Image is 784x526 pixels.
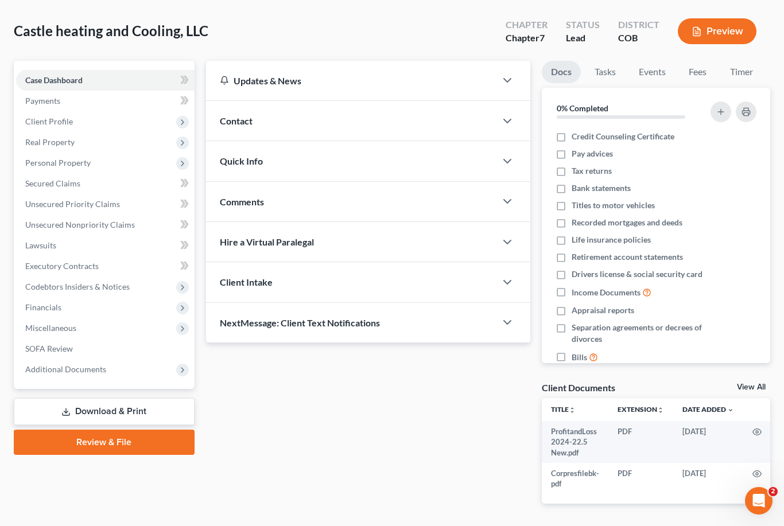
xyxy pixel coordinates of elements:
div: Chapter [506,18,548,32]
td: Corpresfilebk-pdf [542,463,608,494]
span: Financials [25,302,61,312]
td: ProfitandLoss 2024-22.5 New.pdf [542,421,608,463]
i: unfold_more [657,407,664,414]
span: Comments [220,196,264,207]
div: District [618,18,659,32]
i: unfold_more [569,407,576,414]
span: Client Profile [25,116,73,126]
a: Unsecured Nonpriority Claims [16,215,195,235]
span: 2 [769,487,778,496]
span: Lawsuits [25,240,56,250]
span: Unsecured Priority Claims [25,199,120,209]
a: Lawsuits [16,235,195,256]
strong: 0% Completed [557,103,608,113]
span: Case Dashboard [25,75,83,85]
span: Quick Info [220,155,263,166]
iframe: Intercom live chat [745,487,773,515]
span: Additional Documents [25,364,106,374]
a: Executory Contracts [16,256,195,276]
span: Credit Counseling Certificate [572,131,674,142]
td: [DATE] [673,421,743,463]
a: Date Added expand_more [682,405,734,414]
span: Client Intake [220,276,273,287]
div: Status [566,18,600,32]
a: Secured Claims [16,173,195,194]
a: SOFA Review [16,338,195,359]
div: Chapter [506,32,548,45]
span: Bank statements [572,182,631,194]
span: Contact [220,115,253,126]
span: Real Property [25,137,75,147]
a: Download & Print [14,398,195,425]
a: Extensionunfold_more [618,405,664,414]
span: Codebtors Insiders & Notices [25,282,130,291]
span: Secured Claims [25,178,80,188]
td: PDF [608,421,673,463]
span: Bills [572,352,587,363]
span: Retirement account statements [572,251,683,263]
span: Castle heating and Cooling, LLC [14,22,208,39]
span: Separation agreements or decrees of divorces [572,322,704,345]
span: Miscellaneous [25,323,76,333]
a: View All [737,383,766,391]
span: Executory Contracts [25,261,99,271]
a: Payments [16,91,195,111]
span: Unsecured Nonpriority Claims [25,220,135,229]
span: 7 [540,32,545,43]
div: Lead [566,32,600,45]
a: Fees [680,61,716,83]
td: [DATE] [673,463,743,494]
div: Updates & News [220,75,482,87]
a: Case Dashboard [16,70,195,91]
a: Timer [721,61,762,83]
span: Titles to motor vehicles [572,200,655,211]
a: Events [630,61,675,83]
span: SOFA Review [25,344,73,353]
i: expand_more [727,407,734,414]
span: Drivers license & social security card [572,268,703,280]
div: Client Documents [542,381,615,393]
span: Tax returns [572,165,612,177]
span: Payments [25,96,60,106]
span: Life insurance policies [572,234,651,246]
a: Tasks [585,61,625,83]
span: NextMessage: Client Text Notifications [220,317,380,328]
a: Docs [542,61,581,83]
span: Income Documents [572,287,641,298]
a: Titleunfold_more [551,405,576,414]
div: COB [618,32,659,45]
span: Hire a Virtual Paralegal [220,236,314,247]
a: Review & File [14,430,195,455]
td: PDF [608,463,673,494]
a: Unsecured Priority Claims [16,194,195,215]
button: Preview [678,18,756,44]
span: Appraisal reports [572,305,634,316]
span: Recorded mortgages and deeds [572,217,682,228]
span: Personal Property [25,158,91,167]
span: Pay advices [572,148,613,159]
